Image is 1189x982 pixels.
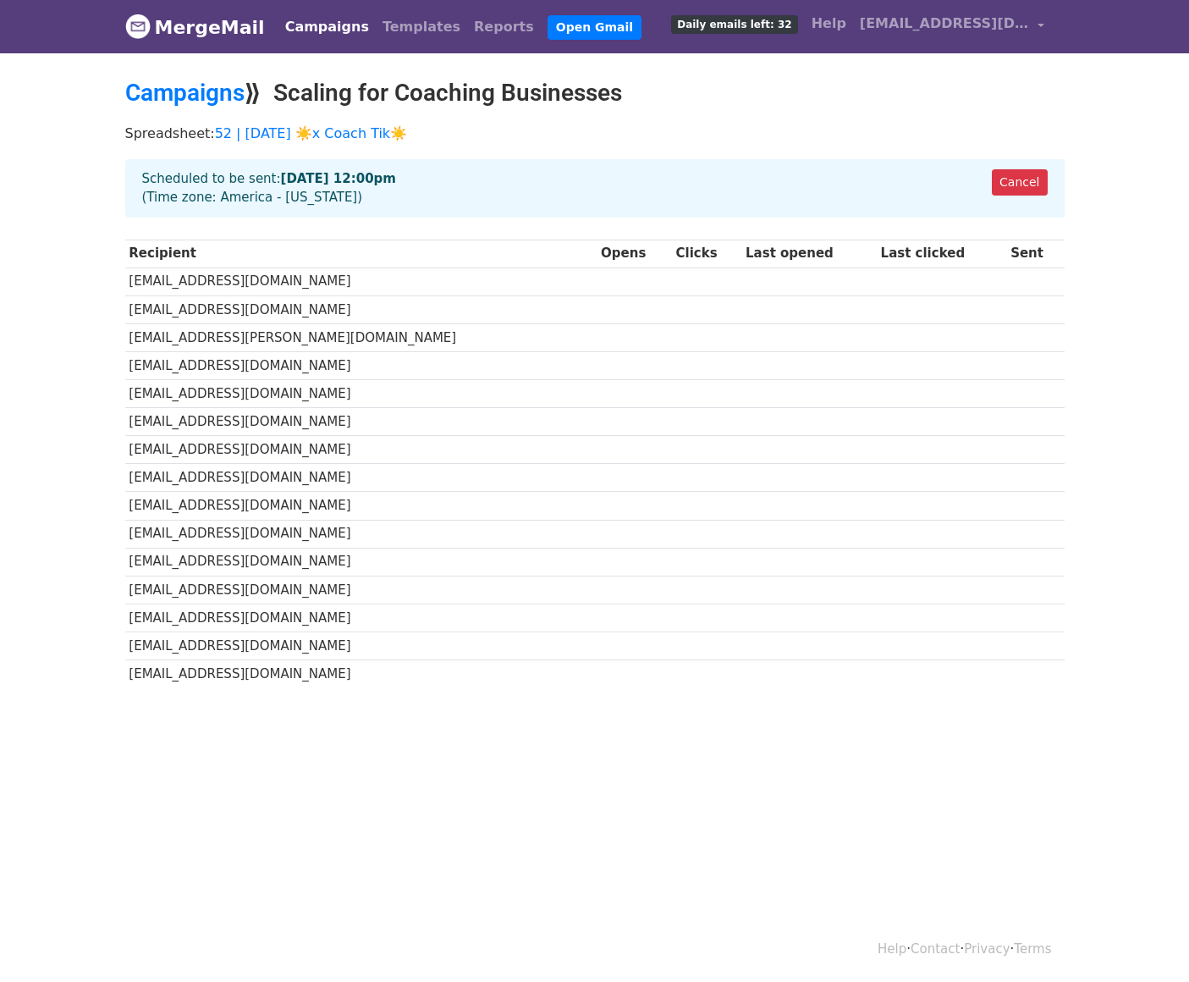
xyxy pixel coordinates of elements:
[125,351,597,379] td: [EMAIL_ADDRESS][DOMAIN_NAME]
[125,323,597,351] td: [EMAIL_ADDRESS][PERSON_NAME][DOMAIN_NAME]
[278,10,376,44] a: Campaigns
[125,124,1065,142] p: Spreadsheet:
[125,436,597,464] td: [EMAIL_ADDRESS][DOMAIN_NAME]
[125,464,597,492] td: [EMAIL_ADDRESS][DOMAIN_NAME]
[125,660,597,688] td: [EMAIL_ADDRESS][DOMAIN_NAME]
[125,492,597,520] td: [EMAIL_ADDRESS][DOMAIN_NAME]
[125,520,597,548] td: [EMAIL_ADDRESS][DOMAIN_NAME]
[992,169,1047,196] a: Cancel
[125,632,597,659] td: [EMAIL_ADDRESS][DOMAIN_NAME]
[125,576,597,604] td: [EMAIL_ADDRESS][DOMAIN_NAME]
[548,15,641,40] a: Open Gmail
[853,7,1051,47] a: [EMAIL_ADDRESS][DOMAIN_NAME]
[805,7,853,41] a: Help
[125,14,151,39] img: MergeMail logo
[281,171,396,186] strong: [DATE] 12:00pm
[1014,941,1051,957] a: Terms
[860,14,1029,34] span: [EMAIL_ADDRESS][DOMAIN_NAME]
[964,941,1010,957] a: Privacy
[671,15,797,34] span: Daily emails left: 32
[125,79,1065,108] h2: ⟫ Scaling for Coaching Businesses
[125,9,265,45] a: MergeMail
[125,159,1065,218] div: Scheduled to be sent: (Time zone: America - [US_STATE])
[597,240,671,268] th: Opens
[125,408,597,436] td: [EMAIL_ADDRESS][DOMAIN_NAME]
[376,10,467,44] a: Templates
[125,604,597,632] td: [EMAIL_ADDRESS][DOMAIN_NAME]
[125,548,597,576] td: [EMAIL_ADDRESS][DOMAIN_NAME]
[672,240,742,268] th: Clicks
[125,79,245,107] a: Campaigns
[125,380,597,408] td: [EMAIL_ADDRESS][DOMAIN_NAME]
[664,7,804,41] a: Daily emails left: 32
[741,240,877,268] th: Last opened
[911,941,960,957] a: Contact
[877,240,1007,268] th: Last clicked
[1006,240,1064,268] th: Sent
[878,941,906,957] a: Help
[125,295,597,323] td: [EMAIL_ADDRESS][DOMAIN_NAME]
[125,240,597,268] th: Recipient
[215,125,407,141] a: 52 | [DATE] ☀️x Coach Tik☀️
[467,10,541,44] a: Reports
[125,268,597,295] td: [EMAIL_ADDRESS][DOMAIN_NAME]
